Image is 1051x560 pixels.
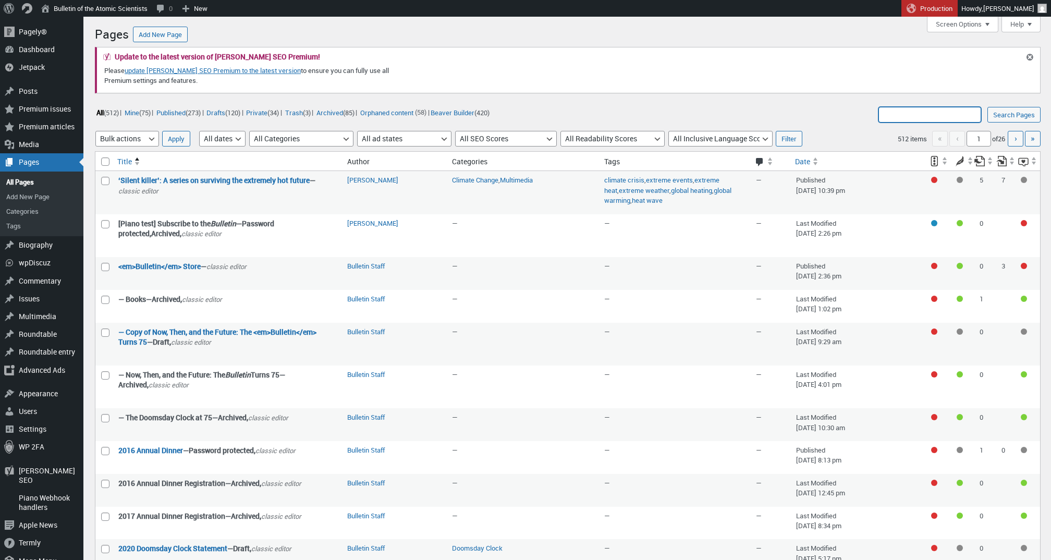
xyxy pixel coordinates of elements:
[996,257,1018,290] td: 3
[996,171,1018,214] td: 7
[795,156,810,167] span: Date
[604,412,610,422] span: —
[205,106,242,118] a: Drafts(120)
[452,218,458,228] span: —
[791,323,923,366] td: Last Modified [DATE] 9:29 am
[974,214,996,257] td: 0
[153,337,171,347] span: Draft,
[756,327,762,336] span: —
[604,478,610,488] span: —
[155,106,202,118] a: Published(273)
[284,106,312,118] a: Trash(3)
[447,152,599,171] th: Categories
[347,543,385,553] a: Bulletin Staff
[123,105,153,119] li: |
[755,157,765,168] span: Comments
[931,328,937,335] div: Focus keyphrase not set
[251,544,291,553] span: classic editor
[452,294,458,303] span: —
[756,175,762,185] span: —
[1021,414,1027,420] div: Good
[118,478,337,489] strong: 2016 Annual Dinner Registration —
[452,261,458,271] span: —
[162,131,190,147] input: Apply
[931,545,937,551] div: Focus keyphrase not set
[756,412,762,422] span: —
[599,171,751,214] td: , , , , , ,
[452,370,458,379] span: —
[118,511,337,522] strong: 2017 Annual Dinner Registration —
[791,441,923,474] td: Published [DATE] 8:13 pm
[604,261,610,271] span: —
[604,543,610,553] span: —
[447,171,599,214] td: ,
[149,380,189,389] span: classic editor
[118,543,227,553] a: “2020 Doomsday Clock Statement” (Edit)
[927,17,998,32] button: Screen Options
[1021,328,1027,335] div: Not available
[181,229,222,238] span: classic editor
[619,186,669,195] a: extreme weather
[931,480,937,486] div: Focus keyphrase not set
[604,186,731,205] a: global warming
[957,220,963,226] div: Good
[604,175,644,185] a: climate crisis
[604,218,610,228] span: —
[931,513,937,519] div: Focus keyphrase not set
[756,478,762,488] span: —
[245,106,280,118] a: Private(34)
[632,196,663,205] a: heat wave
[118,261,337,272] strong: —
[671,186,712,195] a: global heating
[452,543,503,553] a: Doomsday Clock
[359,106,414,118] a: Orphaned content
[957,545,963,551] div: Not available
[791,214,923,257] td: Last Modified [DATE] 2:26 pm
[931,447,937,453] div: Focus keyphrase not set
[931,177,937,183] div: Focus keyphrase not set
[347,412,385,422] a: Bulletin Staff
[117,156,132,167] span: Title
[118,370,337,391] strong: — Now, Then, and the Future: The Turns 75 —
[118,327,316,347] a: “Copy of Now, Then, and the Future: The <em>Bulletin</em> Turns 75” (Edit)
[347,511,385,520] a: Bulletin Staff
[151,228,181,238] span: Archived,
[118,380,149,389] span: Archived,
[315,106,356,118] a: Archived(85)
[430,106,491,118] a: Beaver Builder(420)
[231,511,261,521] span: Archived,
[791,474,923,507] td: Last Modified [DATE] 12:45 pm
[931,263,937,269] div: Focus keyphrase not set
[452,478,458,488] span: —
[139,107,151,117] span: (75)
[255,446,296,455] span: classic editor
[342,152,447,171] th: Author
[347,370,385,379] a: Bulletin Staff
[974,171,996,214] td: 5
[152,294,182,304] span: Archived,
[1021,177,1027,183] div: Not available
[974,257,996,290] td: 0
[756,261,762,271] span: —
[118,175,310,185] a: “‘Silent killer’: A series on surviving the extremely hot future” (Edit)
[957,447,963,453] div: Not available
[225,107,240,117] span: (120)
[974,441,996,474] td: 1
[182,295,222,304] span: classic editor
[974,366,996,408] td: 0
[599,152,751,171] th: Tags
[898,134,927,143] span: 512 items
[791,507,923,540] td: Last Modified [DATE] 8:34 pm
[452,412,458,422] span: —
[118,218,337,239] strong: [Piano test] Subscribe to the —
[604,511,610,520] span: —
[267,107,279,117] span: (34)
[225,370,251,380] em: Bulletin
[756,370,762,379] span: —
[104,107,119,117] span: (512)
[957,296,963,302] div: Good
[1021,371,1027,378] div: Good
[189,445,255,455] span: Password protected,
[118,445,337,456] strong: —
[1015,132,1017,144] span: ›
